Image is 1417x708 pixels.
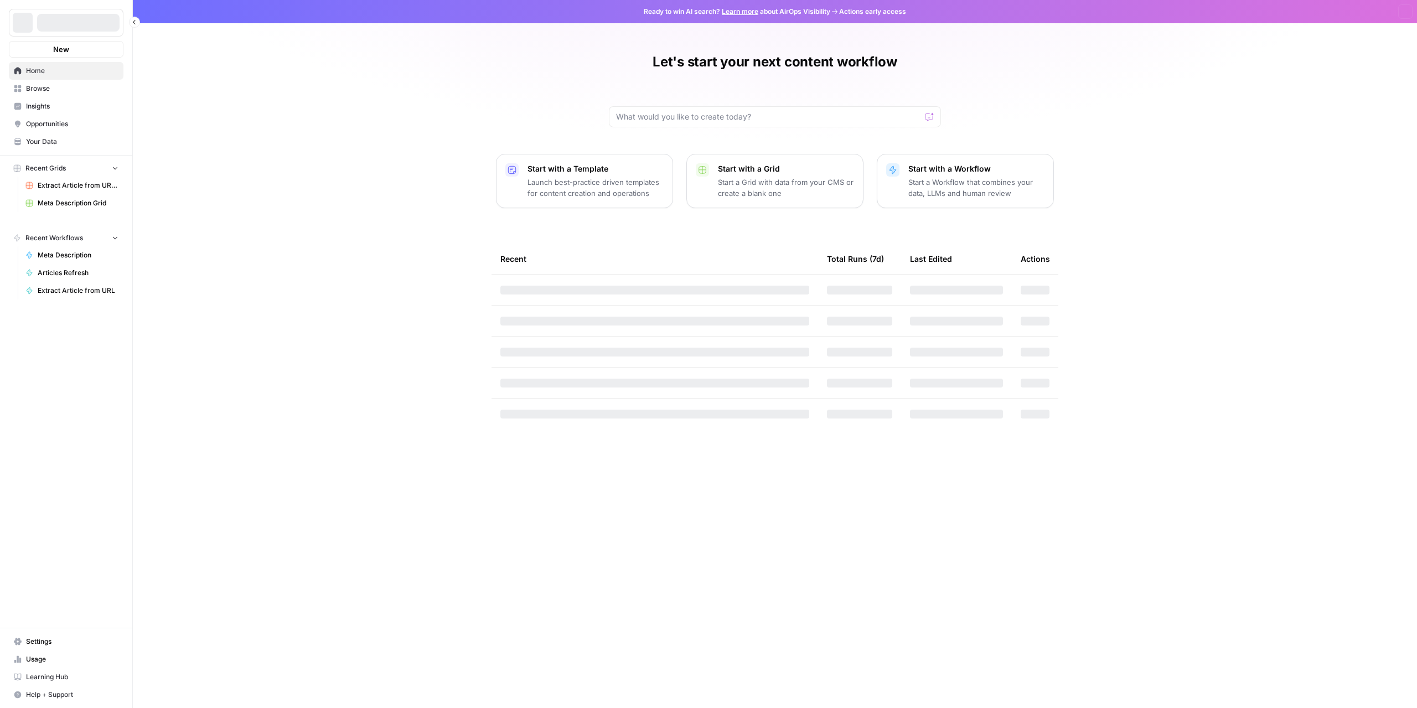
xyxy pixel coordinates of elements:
a: Meta Description [20,246,123,264]
p: Start with a Template [528,163,664,174]
div: Total Runs (7d) [827,244,884,274]
button: Start with a WorkflowStart a Workflow that combines your data, LLMs and human review [877,154,1054,208]
a: Extract Article from URL Grid [20,177,123,194]
a: Articles Refresh [20,264,123,282]
p: Start with a Grid [718,163,854,174]
span: Your Data [26,137,118,147]
span: Insights [26,101,118,111]
button: Recent Grids [9,160,123,177]
span: New [53,44,69,55]
span: Ready to win AI search? about AirOps Visibility [644,7,830,17]
button: Help + Support [9,686,123,704]
a: Home [9,62,123,80]
span: Opportunities [26,119,118,129]
a: Usage [9,650,123,668]
a: Learning Hub [9,668,123,686]
a: Opportunities [9,115,123,133]
span: Actions early access [839,7,906,17]
input: What would you like to create today? [616,111,920,122]
a: Your Data [9,133,123,151]
a: Meta Description Grid [20,194,123,212]
span: Usage [26,654,118,664]
a: Browse [9,80,123,97]
p: Start a Grid with data from your CMS or create a blank one [718,177,854,199]
span: Extract Article from URL Grid [38,180,118,190]
div: Recent [500,244,809,274]
p: Launch best-practice driven templates for content creation and operations [528,177,664,199]
span: Recent Workflows [25,233,83,243]
span: Home [26,66,118,76]
span: Recent Grids [25,163,66,173]
p: Start with a Workflow [908,163,1044,174]
button: Start with a TemplateLaunch best-practice driven templates for content creation and operations [496,154,673,208]
div: Actions [1021,244,1050,274]
span: Settings [26,637,118,647]
span: Learning Hub [26,672,118,682]
button: Start with a GridStart a Grid with data from your CMS or create a blank one [686,154,863,208]
button: New [9,41,123,58]
span: Help + Support [26,690,118,700]
span: Meta Description Grid [38,198,118,208]
p: Start a Workflow that combines your data, LLMs and human review [908,177,1044,199]
a: Insights [9,97,123,115]
h1: Let's start your next content workflow [653,53,897,71]
button: Recent Workflows [9,230,123,246]
span: Articles Refresh [38,268,118,278]
a: Settings [9,633,123,650]
a: Learn more [722,7,758,15]
span: Meta Description [38,250,118,260]
a: Extract Article from URL [20,282,123,299]
div: Last Edited [910,244,952,274]
span: Browse [26,84,118,94]
span: Extract Article from URL [38,286,118,296]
